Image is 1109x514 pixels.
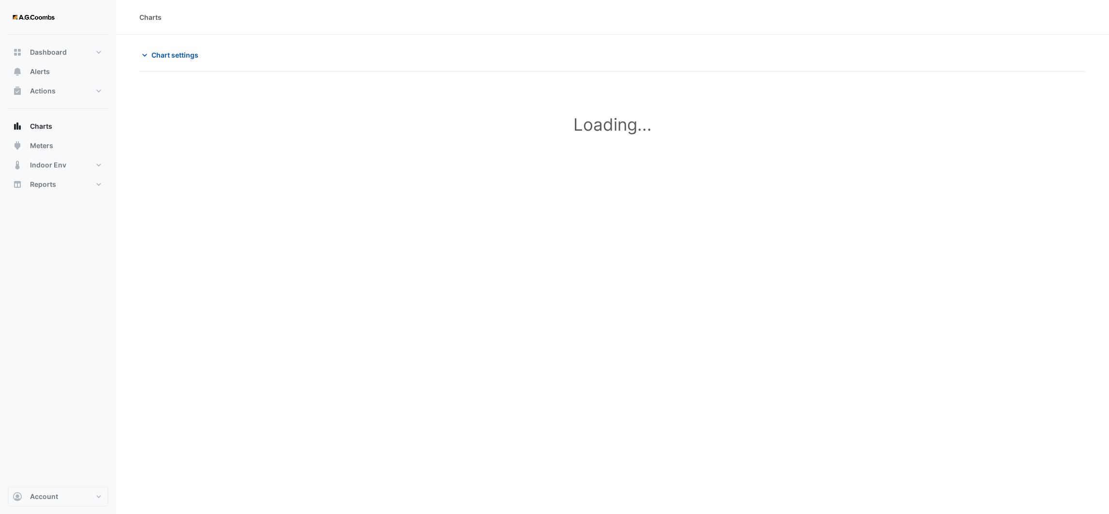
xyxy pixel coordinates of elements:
button: Alerts [8,62,108,81]
app-icon: Charts [13,121,22,131]
app-icon: Reports [13,180,22,189]
span: Charts [30,121,52,131]
span: Indoor Env [30,160,66,170]
app-icon: Alerts [13,67,22,76]
span: Chart settings [151,50,198,60]
span: Actions [30,86,56,96]
button: Meters [8,136,108,155]
h1: Loading... [161,114,1064,135]
span: Account [30,492,58,501]
button: Reports [8,175,108,194]
app-icon: Dashboard [13,47,22,57]
button: Charts [8,117,108,136]
span: Alerts [30,67,50,76]
button: Dashboard [8,43,108,62]
button: Account [8,487,108,506]
app-icon: Meters [13,141,22,151]
span: Dashboard [30,47,67,57]
app-icon: Indoor Env [13,160,22,170]
button: Indoor Env [8,155,108,175]
button: Actions [8,81,108,101]
span: Reports [30,180,56,189]
app-icon: Actions [13,86,22,96]
button: Chart settings [139,46,205,63]
span: Meters [30,141,53,151]
div: Charts [139,12,162,22]
img: Company Logo [12,8,55,27]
